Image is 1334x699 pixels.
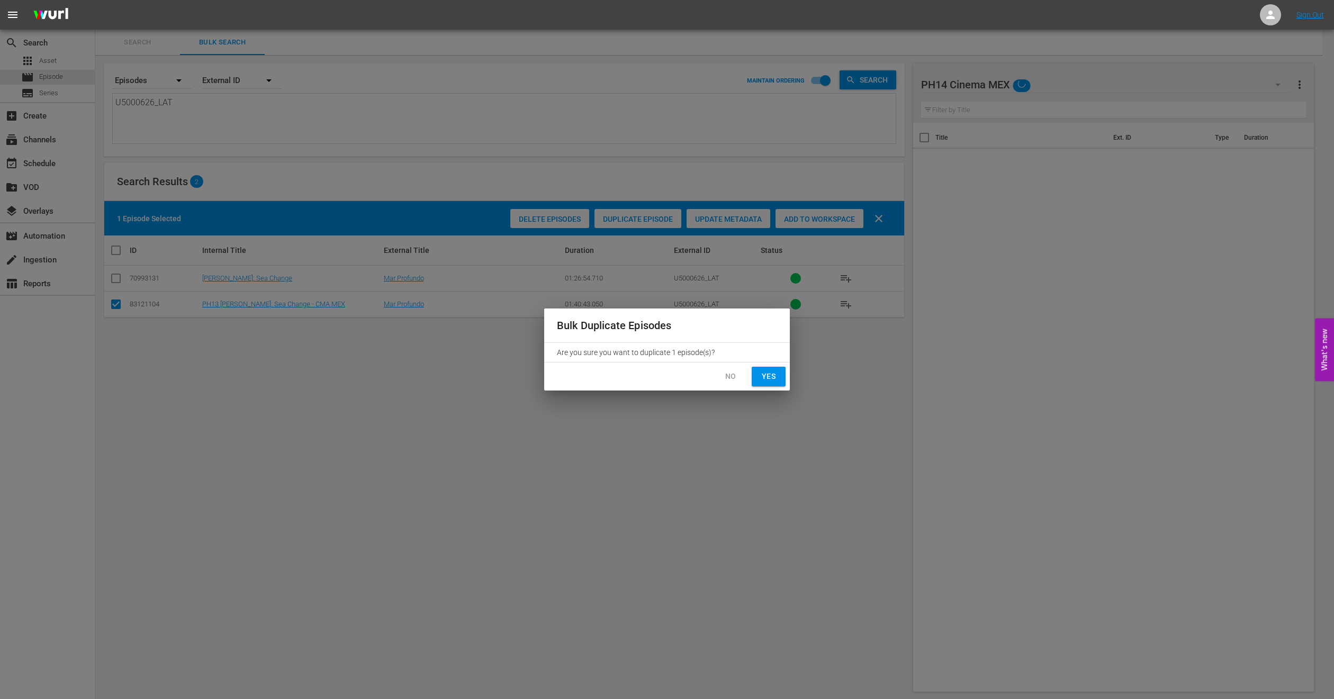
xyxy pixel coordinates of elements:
[25,3,76,28] img: ans4CAIJ8jUAAAAAAAAAAAAAAAAAAAAAAAAgQb4GAAAAAAAAAAAAAAAAAAAAAAAAJMjXAAAAAAAAAAAAAAAAAAAAAAAAgAT5G...
[6,8,19,21] span: menu
[752,367,786,386] button: Yes
[557,317,777,334] h2: Bulk Duplicate Episodes
[1315,318,1334,381] button: Open Feedback Widget
[714,367,747,386] button: No
[722,370,739,383] span: No
[544,343,790,362] div: Are you sure you want to duplicate 1 episode(s)?
[760,370,777,383] span: Yes
[1296,11,1324,19] a: Sign Out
